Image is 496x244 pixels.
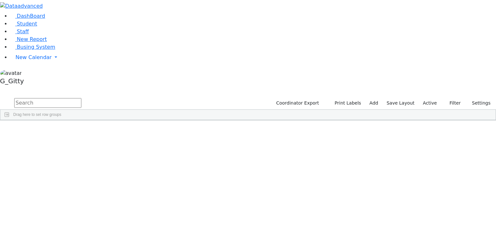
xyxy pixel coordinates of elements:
label: Active [420,98,440,108]
a: New Calendar [10,51,496,64]
span: Staff [17,28,29,35]
a: Add [367,98,381,108]
a: Busing System [10,44,55,50]
span: New Report [17,36,47,42]
a: New Report [10,36,47,42]
button: Settings [464,98,493,108]
span: Student [17,21,37,27]
input: Search [14,98,81,108]
span: New Calendar [15,54,52,60]
a: Staff [10,28,29,35]
span: Busing System [17,44,55,50]
a: DashBoard [10,13,45,19]
button: Print Labels [327,98,364,108]
span: Drag here to set row groups [13,112,61,117]
button: Filter [441,98,464,108]
button: Save Layout [384,98,417,108]
span: DashBoard [17,13,45,19]
a: Student [10,21,37,27]
button: Coordinator Export [272,98,322,108]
